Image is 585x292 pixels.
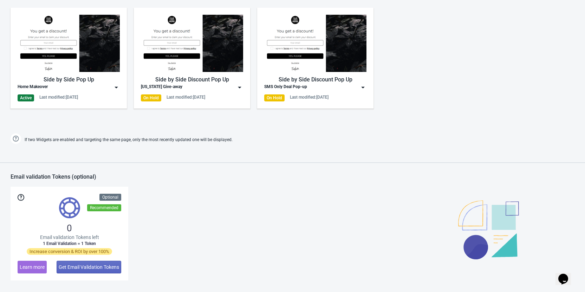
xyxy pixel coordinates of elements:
div: [US_STATE] Give-away [141,84,182,91]
div: Side by Side Discount Pop Up [141,75,243,84]
div: Last modified: [DATE] [290,94,329,100]
div: Side by Side Pop Up [18,75,120,84]
div: Side by Side Discount Pop Up [264,75,366,84]
button: Learn more [18,261,47,273]
img: regular_popup.jpg [141,15,243,72]
img: regular_popup.jpg [18,15,120,72]
div: Home Makeover [18,84,48,91]
iframe: chat widget [555,264,578,285]
div: On Hold [264,94,285,101]
span: Learn more [20,264,45,270]
div: SMS Only Deal Pop-up [264,84,307,91]
div: Last modified: [DATE] [167,94,205,100]
div: On Hold [141,94,161,101]
img: dropdown.png [113,84,120,91]
img: dropdown.png [236,84,243,91]
span: Increase conversion & ROI by over 100% [27,248,112,255]
span: 1 Email Validation = 1 Token [43,241,96,246]
span: Get Email Validation Tokens [59,264,119,270]
button: Get Email Validation Tokens [57,261,121,273]
img: help.png [11,133,21,144]
img: dropdown.png [359,84,366,91]
div: Optional [99,194,121,201]
img: illustration.svg [458,200,519,259]
span: If two Widgets are enabled and targeting the same page, only the most recently updated one will b... [25,134,233,146]
span: Email validation Tokens left [40,234,99,241]
div: Recommended [87,204,121,211]
img: regular_popup.jpg [264,15,366,72]
span: 0 [67,223,72,234]
img: tokens.svg [59,197,80,218]
div: Last modified: [DATE] [39,94,78,100]
div: Active [18,94,34,101]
